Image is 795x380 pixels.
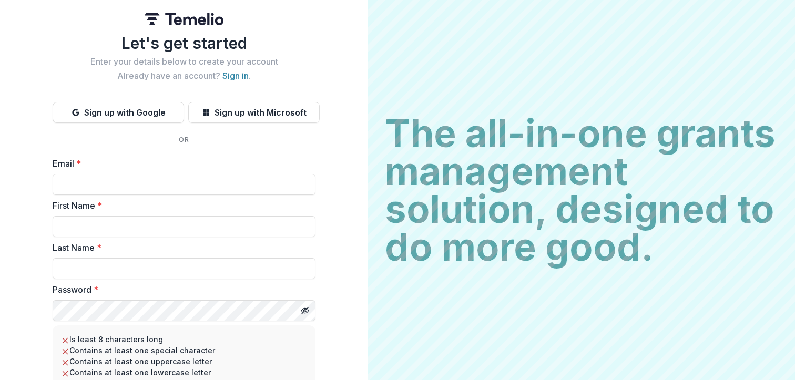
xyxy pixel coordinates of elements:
[53,283,309,296] label: Password
[297,302,313,319] button: Toggle password visibility
[61,367,307,378] li: Contains at least one lowercase letter
[222,70,249,81] a: Sign in
[53,199,309,212] label: First Name
[53,157,309,170] label: Email
[53,71,315,81] h2: Already have an account? .
[61,356,307,367] li: Contains at least one uppercase letter
[61,345,307,356] li: Contains at least one special character
[53,57,315,67] h2: Enter your details below to create your account
[53,34,315,53] h1: Let's get started
[61,334,307,345] li: Is least 8 characters long
[53,102,184,123] button: Sign up with Google
[53,241,309,254] label: Last Name
[188,102,320,123] button: Sign up with Microsoft
[145,13,223,25] img: Temelio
